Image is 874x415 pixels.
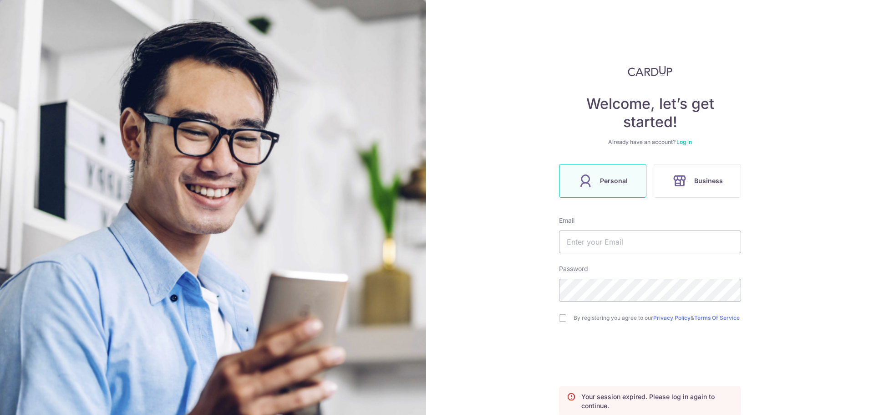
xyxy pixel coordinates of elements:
p: Your session expired. Please log in again to continue. [581,392,733,410]
label: By registering you agree to our & [574,314,741,322]
iframe: reCAPTCHA [581,340,719,375]
a: Personal [555,164,650,198]
a: Business [650,164,745,198]
img: CardUp Logo [628,66,672,77]
label: Password [559,264,588,273]
div: Already have an account? [559,138,741,146]
span: Business [694,175,723,186]
label: Email [559,216,574,225]
h4: Welcome, let’s get started! [559,95,741,131]
a: Privacy Policy [653,314,691,321]
span: Personal [600,175,628,186]
a: Terms Of Service [694,314,740,321]
input: Enter your Email [559,231,741,253]
a: Log in [676,138,692,145]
